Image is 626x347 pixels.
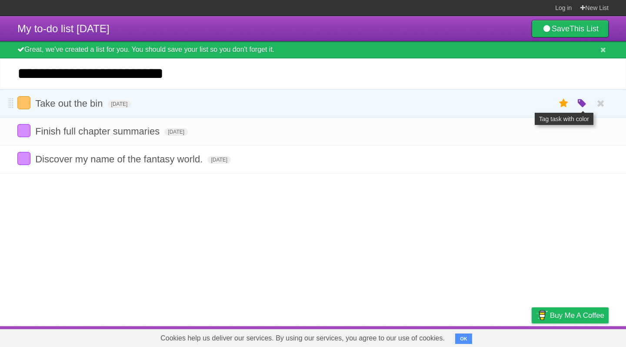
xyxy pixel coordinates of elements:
[35,98,105,109] span: Take out the bin
[455,334,472,344] button: OK
[416,328,434,345] a: About
[207,156,231,164] span: [DATE]
[532,20,609,37] a: SaveThis List
[17,124,30,137] label: Done
[532,307,609,323] a: Buy me a coffee
[108,100,131,108] span: [DATE]
[491,328,510,345] a: Terms
[569,24,599,33] b: This List
[445,328,480,345] a: Developers
[17,152,30,165] label: Done
[164,128,188,136] span: [DATE]
[35,126,162,137] span: Finish full chapter summaries
[550,308,604,323] span: Buy me a coffee
[520,328,543,345] a: Privacy
[152,330,453,347] span: Cookies help us deliver our services. By using our services, you agree to our use of cookies.
[556,96,572,111] label: Star task
[17,23,110,34] span: My to-do list [DATE]
[536,308,548,323] img: Buy me a coffee
[554,328,609,345] a: Suggest a feature
[35,154,205,165] span: Discover my name of the fantasy world.
[17,96,30,109] label: Done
